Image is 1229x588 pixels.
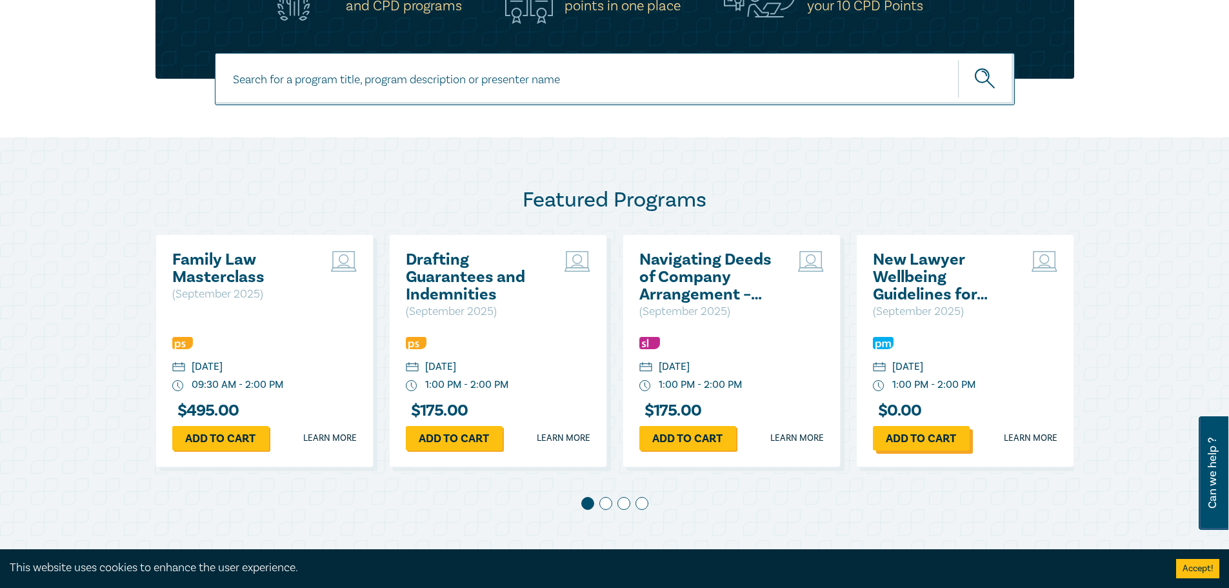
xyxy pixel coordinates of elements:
[215,53,1015,105] input: Search for a program title, program description or presenter name
[10,560,1157,576] div: This website uses cookies to enhance the user experience.
[770,432,824,445] a: Learn more
[172,362,185,374] img: calendar
[1032,251,1057,272] img: Live Stream
[192,378,283,392] div: 09:30 AM - 2:00 PM
[303,432,357,445] a: Learn more
[873,362,886,374] img: calendar
[537,432,590,445] a: Learn more
[192,360,223,374] div: [DATE]
[425,360,456,374] div: [DATE]
[639,303,778,320] p: ( September 2025 )
[172,286,311,303] p: ( September 2025 )
[172,402,239,420] h3: $ 495.00
[172,426,269,451] a: Add to cart
[892,360,923,374] div: [DATE]
[639,362,652,374] img: calendar
[406,251,545,303] a: Drafting Guarantees and Indemnities
[406,426,503,451] a: Add to cart
[873,402,922,420] h3: $ 0.00
[1004,432,1057,445] a: Learn more
[406,362,419,374] img: calendar
[172,251,311,286] a: Family Law Masterclass
[798,251,824,272] img: Live Stream
[873,380,884,392] img: watch
[406,380,417,392] img: watch
[1176,559,1219,578] button: Accept cookies
[425,378,508,392] div: 1:00 PM - 2:00 PM
[639,251,778,303] a: Navigating Deeds of Company Arrangement – Strategy and Structure
[172,337,193,349] img: Professional Skills
[406,303,545,320] p: ( September 2025 )
[639,337,660,349] img: Substantive Law
[639,402,702,420] h3: $ 175.00
[565,251,590,272] img: Live Stream
[659,378,742,392] div: 1:00 PM - 2:00 PM
[873,251,1012,303] a: New Lawyer Wellbeing Guidelines for Legal Workplaces
[1206,424,1219,522] span: Can we help ?
[892,378,975,392] div: 1:00 PM - 2:00 PM
[406,337,426,349] img: Professional Skills
[172,380,184,392] img: watch
[639,380,651,392] img: watch
[406,402,468,420] h3: $ 175.00
[155,187,1074,213] h2: Featured Programs
[873,303,1012,320] p: ( September 2025 )
[873,426,970,451] a: Add to cart
[873,337,894,349] img: Practice Management & Business Skills
[639,426,736,451] a: Add to cart
[331,251,357,272] img: Live Stream
[659,360,690,374] div: [DATE]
